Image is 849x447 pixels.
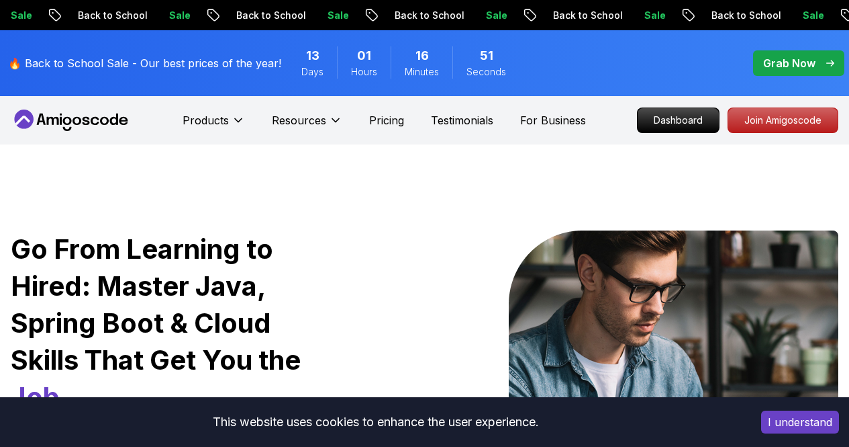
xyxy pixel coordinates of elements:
[351,65,377,79] span: Hours
[520,112,586,128] a: For Business
[183,112,245,139] button: Products
[153,9,196,22] p: Sale
[220,9,311,22] p: Back to School
[763,55,815,71] p: Grab Now
[728,108,838,132] p: Join Amigoscode
[183,112,229,128] p: Products
[466,65,506,79] span: Seconds
[11,231,343,415] h1: Go From Learning to Hired: Master Java, Spring Boot & Cloud Skills That Get You the
[8,55,281,71] p: 🔥 Back to School Sale - Our best prices of the year!
[272,112,326,128] p: Resources
[301,65,323,79] span: Days
[638,108,719,132] p: Dashboard
[10,407,741,437] div: This website uses cookies to enhance the user experience.
[628,9,671,22] p: Sale
[728,108,838,133] a: Join Amigoscode
[787,9,830,22] p: Sale
[379,9,470,22] p: Back to School
[272,112,342,139] button: Resources
[537,9,628,22] p: Back to School
[431,112,493,128] a: Testimonials
[637,108,719,133] a: Dashboard
[405,65,439,79] span: Minutes
[306,46,319,65] span: 13 Days
[311,9,354,22] p: Sale
[62,9,153,22] p: Back to School
[415,46,429,65] span: 16 Minutes
[761,411,839,434] button: Accept cookies
[357,46,371,65] span: 1 Hours
[480,46,493,65] span: 51 Seconds
[11,380,60,413] span: Job
[369,112,404,128] a: Pricing
[695,9,787,22] p: Back to School
[470,9,513,22] p: Sale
